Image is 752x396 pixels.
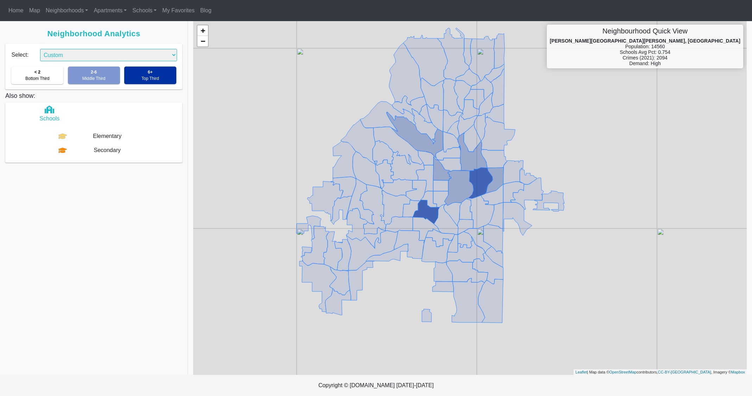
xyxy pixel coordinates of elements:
span: My Favorites [162,7,195,13]
b: < 2 [34,70,40,75]
h5: Neighbourhood Quick View [550,27,740,35]
a: Zoom in [197,25,208,36]
b: 6+ [148,70,153,75]
div: | Map data © contributors, , Imagery © [574,369,747,375]
a: My Favorites [159,4,197,18]
span: Blog [200,7,211,13]
div: Population: 14560 Schools Avg Pct: 0.754 Crimes (2021): 2094 Demand: High [547,25,743,68]
div: Elementary [67,132,147,140]
span: Top Third [141,76,159,81]
a: Apartments [91,4,129,18]
a: Leaflet [575,370,587,374]
a: CC-BY-[GEOGRAPHIC_DATA] [658,370,711,374]
span: Schools [39,115,59,121]
div: Secondary [67,146,147,155]
span: Map [29,7,40,13]
a: Home [6,4,26,18]
div: Select: [5,44,35,61]
span: Middle Third [82,76,106,81]
span: Neighborhood Analytics [5,29,182,38]
span: Apartments [94,7,122,13]
a: Map [26,4,43,18]
a: Blog [197,4,214,18]
span: Bottom Third [25,76,49,81]
a: Zoom out [197,36,208,46]
span: Home [8,7,24,13]
a: Mapbox [731,370,745,374]
p: Copyright © [DOMAIN_NAME] [DATE]-[DATE] [181,375,571,396]
a: OpenStreetMap [609,370,637,374]
b: 2-6 [91,70,97,75]
p: Also show: [5,89,182,100]
span: Schools [132,7,152,13]
a: Neighborhoods [43,4,91,18]
a: Schools [129,4,159,18]
span: Neighborhoods [46,7,84,13]
b: [PERSON_NAME][GEOGRAPHIC_DATA][PERSON_NAME], [GEOGRAPHIC_DATA] [550,38,740,44]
